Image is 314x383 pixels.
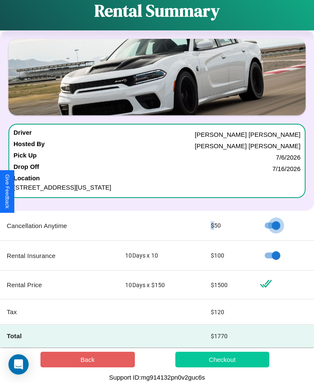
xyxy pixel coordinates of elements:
p: [PERSON_NAME] [PERSON_NAME] [195,140,301,152]
h4: Drop Off [13,163,39,174]
p: 7 / 16 / 2026 [272,163,301,174]
div: Give Feedback [4,174,10,209]
p: Tax [7,306,112,318]
p: Rental Price [7,279,112,291]
button: Checkout [175,352,270,367]
p: [STREET_ADDRESS][US_STATE] [13,182,301,193]
p: Cancellation Anytime [7,220,112,231]
h4: Hosted By [13,140,45,152]
p: [PERSON_NAME] [PERSON_NAME] [195,129,301,140]
td: $ 1500 [204,271,253,299]
p: Rental Insurance [7,250,112,261]
div: Open Intercom Messenger [8,354,29,375]
td: $ 120 [204,299,253,325]
h4: Total [7,331,112,340]
h4: Pick Up [13,152,37,163]
p: Support ID: mg914132pn0v2guc6s [109,372,205,383]
h4: Location [13,174,301,182]
td: 10 Days x $ 150 [118,271,204,299]
td: 10 Days x 10 [118,241,204,271]
td: $ 100 [204,241,253,271]
button: Back [40,352,135,367]
td: $ 1770 [204,325,253,348]
td: $ 50 [204,211,253,241]
p: 7 / 6 / 2026 [276,152,301,163]
h4: Driver [13,129,32,140]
